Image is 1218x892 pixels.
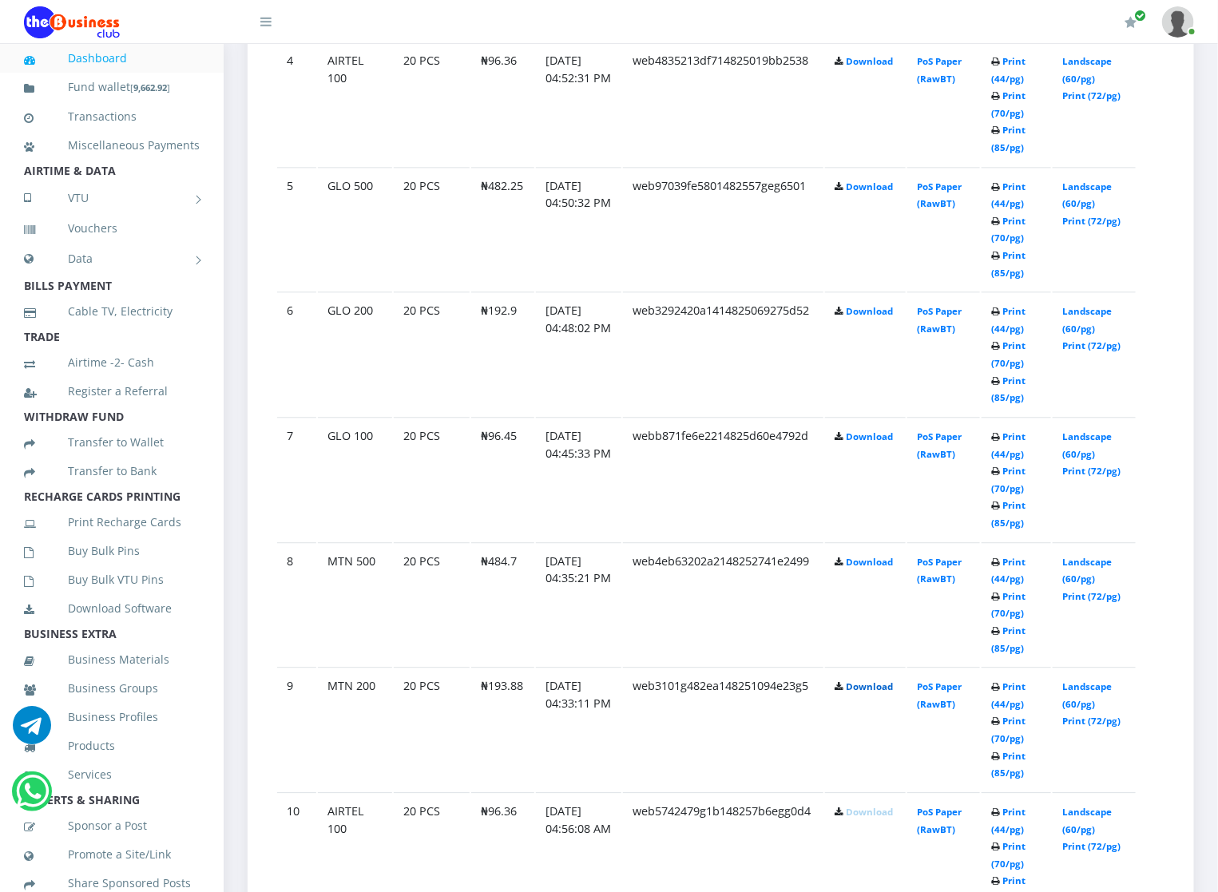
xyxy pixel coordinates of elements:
td: 4 [277,42,316,165]
td: ₦96.45 [471,417,534,541]
a: Print (85/pg) [991,124,1026,153]
td: 9 [277,667,316,791]
a: Print (70/pg) [991,339,1026,369]
a: PoS Paper (RawBT) [917,180,962,210]
a: PoS Paper (RawBT) [917,806,962,835]
td: GLO 100 [318,417,392,541]
a: Print (85/pg) [991,499,1026,529]
img: Logo [24,6,120,38]
a: Miscellaneous Payments [24,127,200,164]
a: Print (44/pg) [991,556,1026,585]
small: [ ] [130,81,170,93]
td: [DATE] 04:33:11 PM [536,667,621,791]
a: Fund wallet[9,662.92] [24,69,200,106]
a: Print (70/pg) [991,590,1026,620]
a: PoS Paper (RawBT) [917,305,962,335]
a: Download [846,55,893,67]
a: PoS Paper (RawBT) [917,556,962,585]
td: 20 PCS [394,42,470,165]
td: [DATE] 04:45:33 PM [536,417,621,541]
a: Print (72/pg) [1062,339,1121,351]
a: Landscape (60/pg) [1062,180,1112,210]
td: webb871fe6e2214825d60e4792d [623,417,823,541]
a: Print (70/pg) [991,215,1026,244]
td: web3101g482ea148251094e23g5 [623,667,823,791]
i: Renew/Upgrade Subscription [1125,16,1137,29]
a: Dashboard [24,40,200,77]
a: Print (44/pg) [991,680,1026,710]
a: Chat for support [16,784,49,811]
a: Vouchers [24,210,200,247]
a: Print (72/pg) [1062,590,1121,602]
span: Renew/Upgrade Subscription [1134,10,1146,22]
td: web97039fe5801482557geg6501 [623,167,823,291]
td: 6 [277,291,316,415]
td: AIRTEL 100 [318,42,392,165]
td: [DATE] 04:50:32 PM [536,167,621,291]
td: GLO 200 [318,291,392,415]
a: Sponsor a Post [24,807,200,844]
a: Print (85/pg) [991,249,1026,279]
td: ₦484.7 [471,542,534,666]
a: Download [846,680,893,692]
a: Landscape (60/pg) [1062,556,1112,585]
a: VTU [24,178,200,218]
a: Landscape (60/pg) [1062,55,1112,85]
a: Buy Bulk Pins [24,533,200,569]
a: Register a Referral [24,373,200,410]
a: Print (72/pg) [1062,465,1121,477]
a: Transactions [24,98,200,135]
a: Print (72/pg) [1062,715,1121,727]
td: 20 PCS [394,167,470,291]
a: Print (72/pg) [1062,215,1121,227]
a: Data [24,239,200,279]
a: Print (44/pg) [991,180,1026,210]
a: PoS Paper (RawBT) [917,430,962,460]
a: Download [846,430,893,442]
td: 7 [277,417,316,541]
a: Print (72/pg) [1062,840,1121,852]
a: Print (44/pg) [991,305,1026,335]
td: ₦192.9 [471,291,534,415]
td: ₦193.88 [471,667,534,791]
a: Download Software [24,590,200,627]
td: [DATE] 04:48:02 PM [536,291,621,415]
a: Download [846,180,893,192]
td: MTN 200 [318,667,392,791]
td: 20 PCS [394,542,470,666]
a: Landscape (60/pg) [1062,806,1112,835]
a: Print (70/pg) [991,715,1026,744]
a: Download [846,556,893,568]
a: Landscape (60/pg) [1062,305,1112,335]
a: Business Materials [24,641,200,678]
td: 20 PCS [394,667,470,791]
a: Business Profiles [24,699,200,735]
a: PoS Paper (RawBT) [917,680,962,710]
a: Cable TV, Electricity [24,293,200,330]
a: PoS Paper (RawBT) [917,55,962,85]
b: 9,662.92 [133,81,167,93]
a: Airtime -2- Cash [24,344,200,381]
a: Print (70/pg) [991,465,1026,494]
td: web3292420a1414825069275d52 [623,291,823,415]
a: Promote a Site/Link [24,836,200,873]
a: Download [846,305,893,317]
img: User [1162,6,1194,38]
a: Business Groups [24,670,200,707]
a: Services [24,756,200,793]
a: Print (44/pg) [991,55,1026,85]
a: Print (44/pg) [991,806,1026,835]
a: Download [846,806,893,818]
a: Transfer to Wallet [24,424,200,461]
a: Chat for support [13,718,51,744]
a: Print (85/pg) [991,375,1026,404]
td: ₦482.25 [471,167,534,291]
a: Transfer to Bank [24,453,200,490]
a: Print (44/pg) [991,430,1026,460]
td: 20 PCS [394,417,470,541]
td: MTN 500 [318,542,392,666]
td: [DATE] 04:35:21 PM [536,542,621,666]
td: web4eb63202a2148252741e2499 [623,542,823,666]
a: Print (85/pg) [991,750,1026,779]
a: Print (70/pg) [991,89,1026,119]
